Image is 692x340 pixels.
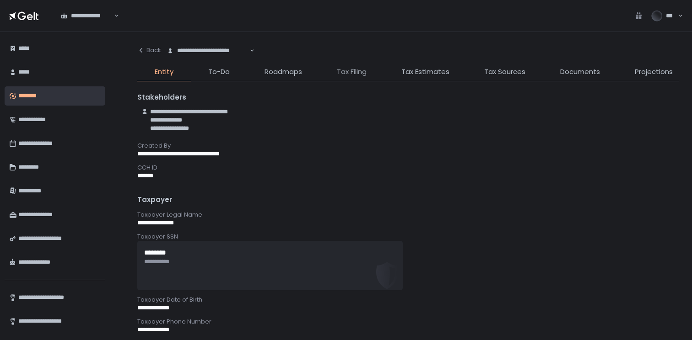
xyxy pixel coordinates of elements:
[55,6,119,26] div: Search for option
[401,67,449,77] span: Tax Estimates
[137,296,679,304] div: Taxpayer Date of Birth
[249,46,249,55] input: Search for option
[484,67,525,77] span: Tax Sources
[137,41,161,59] button: Back
[137,318,679,326] div: Taxpayer Phone Number
[560,67,600,77] span: Documents
[635,67,673,77] span: Projections
[137,92,679,103] div: Stakeholders
[161,41,254,60] div: Search for option
[208,67,230,77] span: To-Do
[265,67,302,77] span: Roadmaps
[137,46,161,54] div: Back
[137,164,679,172] div: CCH ID
[137,211,679,219] div: Taxpayer Legal Name
[137,233,679,241] div: Taxpayer SSN
[337,67,367,77] span: Tax Filing
[155,67,173,77] span: Entity
[137,142,679,150] div: Created By
[137,195,679,205] div: Taxpayer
